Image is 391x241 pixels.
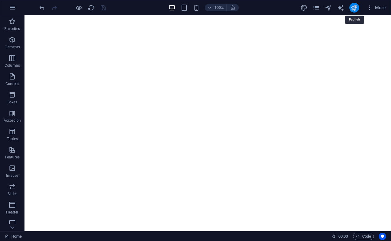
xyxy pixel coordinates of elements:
p: Accordion [4,118,21,123]
p: Tables [7,136,18,141]
button: navigator [325,4,332,11]
i: Navigator [325,4,332,11]
button: design [300,4,308,11]
button: Click here to leave preview mode and continue editing [75,4,82,11]
span: : [343,234,344,239]
button: undo [38,4,46,11]
i: Design (Ctrl+Alt+Y) [300,4,307,11]
h6: 100% [214,4,224,11]
button: publish [349,3,359,13]
p: Boxes [7,100,17,105]
p: Content [6,81,19,86]
span: Code [356,233,371,240]
a: Click to cancel selection. Double-click to open Pages [5,233,22,240]
p: Header [6,210,18,215]
button: More [364,3,388,13]
button: Usercentrics [379,233,386,240]
i: Undo: Edit headline (Ctrl+Z) [39,4,46,11]
p: Images [6,173,19,178]
button: Code [353,233,374,240]
p: Features [5,155,20,160]
p: Columns [5,63,20,68]
i: AI Writer [337,4,344,11]
p: Slider [8,191,17,196]
p: Elements [5,45,20,50]
button: reload [87,4,95,11]
span: 00 00 [338,233,348,240]
i: Reload page [88,4,95,11]
button: text_generator [337,4,344,11]
button: 100% [205,4,227,11]
i: Pages (Ctrl+Alt+S) [313,4,320,11]
button: pages [313,4,320,11]
p: Favorites [4,26,20,31]
span: More [367,5,386,11]
i: On resize automatically adjust zoom level to fit chosen device. [230,5,235,10]
h6: Session time [332,233,348,240]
